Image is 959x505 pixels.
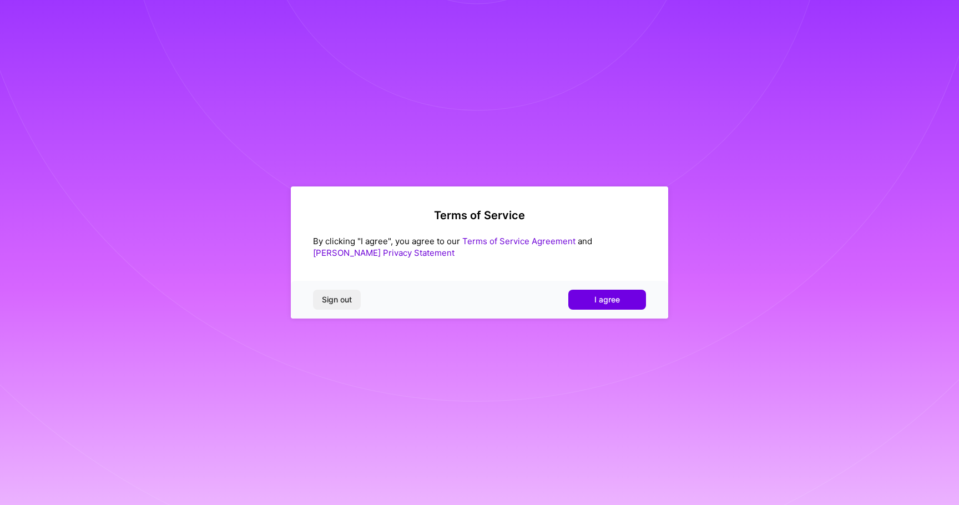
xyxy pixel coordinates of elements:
div: By clicking "I agree", you agree to our and [313,235,646,259]
a: [PERSON_NAME] Privacy Statement [313,248,455,258]
button: Sign out [313,290,361,310]
a: Terms of Service Agreement [462,236,576,246]
button: I agree [568,290,646,310]
h2: Terms of Service [313,209,646,222]
span: Sign out [322,294,352,305]
span: I agree [594,294,620,305]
